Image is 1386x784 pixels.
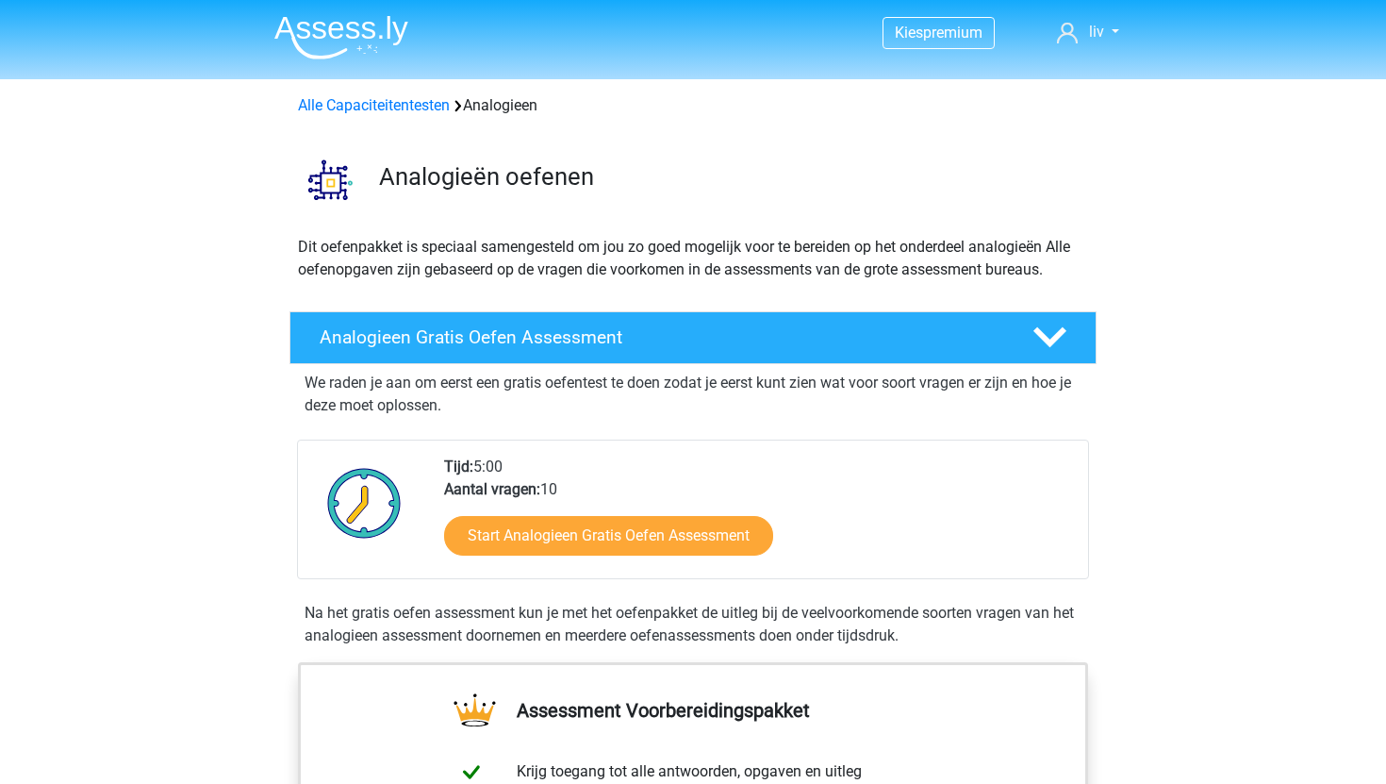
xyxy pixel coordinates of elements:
[317,456,412,550] img: Klok
[895,24,923,42] span: Kies
[297,602,1089,647] div: Na het gratis oefen assessment kun je met het oefenpakket de uitleg bij de veelvoorkomende soorte...
[923,24,982,42] span: premium
[379,162,1081,192] h3: Analogieën oefenen
[883,20,994,45] a: Kiespremium
[1089,23,1104,41] span: liv
[290,140,371,220] img: analogieen
[1049,21,1127,43] a: liv
[305,372,1081,417] p: We raden je aan om eerst een gratis oefentest te doen zodat je eerst kunt zien wat voor soort vra...
[444,516,773,556] a: Start Analogieen Gratis Oefen Assessment
[444,480,540,498] b: Aantal vragen:
[282,311,1104,364] a: Analogieen Gratis Oefen Assessment
[298,236,1088,281] p: Dit oefenpakket is speciaal samengesteld om jou zo goed mogelijk voor te bereiden op het onderdee...
[298,96,450,114] a: Alle Capaciteitentesten
[290,94,1096,117] div: Analogieen
[274,15,408,59] img: Assessly
[444,458,473,475] b: Tijd:
[320,326,1002,348] h4: Analogieen Gratis Oefen Assessment
[430,456,1087,578] div: 5:00 10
